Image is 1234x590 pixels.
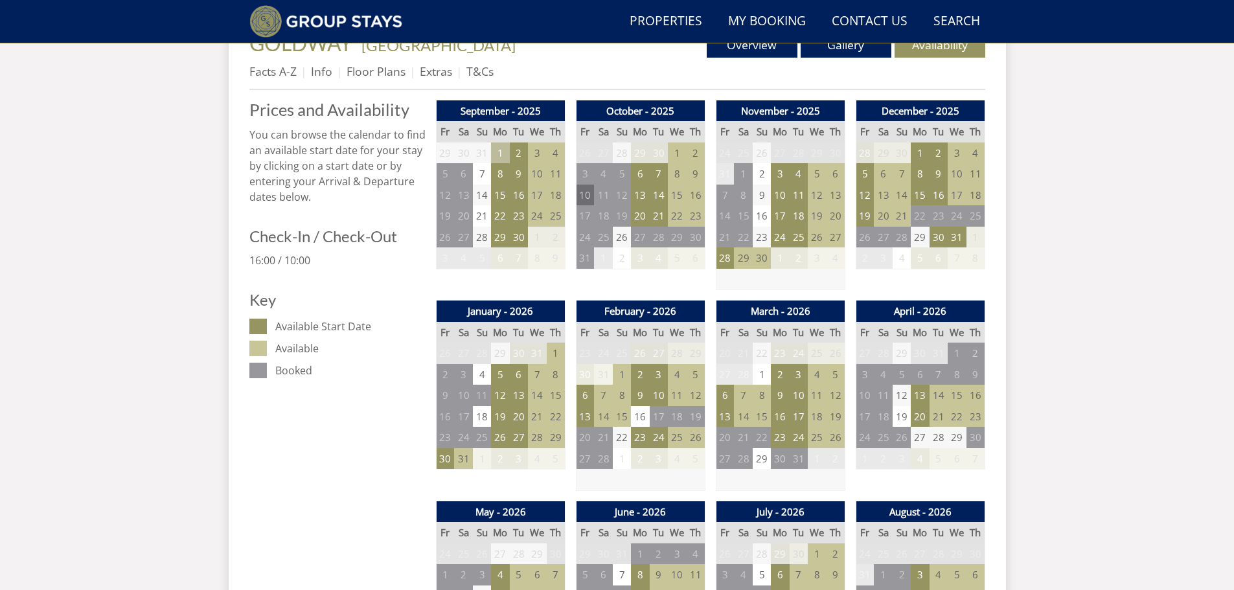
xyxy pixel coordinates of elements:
td: 1 [491,142,509,164]
a: Extras [420,63,452,79]
td: 11 [790,185,808,206]
th: Sa [454,121,472,142]
td: 10 [771,185,789,206]
a: Gallery [801,32,891,58]
td: 5 [491,364,509,385]
th: December - 2025 [856,100,985,122]
td: 25 [808,343,826,364]
td: 6 [827,163,845,185]
td: 6 [687,247,705,269]
td: 29 [436,142,454,164]
td: 21 [650,205,668,227]
td: 7 [948,247,966,269]
td: 29 [911,227,929,248]
td: 3 [948,142,966,164]
td: 21 [473,205,491,227]
th: Th [687,121,705,142]
td: 5 [911,247,929,269]
td: 26 [436,343,454,364]
td: 1 [547,343,565,364]
th: Tu [650,322,668,343]
th: Mo [631,121,649,142]
th: Th [966,121,985,142]
td: 4 [473,364,491,385]
td: 18 [966,185,985,206]
th: Sa [734,322,752,343]
td: 16 [510,185,528,206]
td: 16 [687,185,705,206]
td: 2 [631,364,649,385]
td: 30 [827,142,845,164]
td: 24 [528,205,546,227]
td: 20 [827,205,845,227]
td: 27 [594,142,612,164]
td: 14 [650,185,668,206]
td: 1 [948,343,966,364]
td: 22 [491,205,509,227]
th: Fr [716,322,734,343]
td: 5 [808,163,826,185]
td: 17 [528,185,546,206]
p: You can browse the calendar to find an available start date for your stay by clicking on a start ... [249,127,426,205]
th: Su [893,322,911,343]
td: 30 [911,343,929,364]
td: 4 [966,142,985,164]
td: 1 [613,364,631,385]
td: 24 [594,343,612,364]
td: 29 [631,142,649,164]
td: 11 [547,163,565,185]
td: 22 [911,205,929,227]
td: 20 [631,205,649,227]
td: 26 [808,227,826,248]
a: Properties [624,7,707,36]
td: 25 [594,227,612,248]
td: 21 [734,343,752,364]
td: 19 [613,205,631,227]
td: 24 [716,142,734,164]
td: 30 [650,142,668,164]
td: 3 [650,364,668,385]
td: 13 [874,185,892,206]
td: 8 [911,163,929,185]
td: 3 [576,163,594,185]
th: October - 2025 [576,100,705,122]
td: 12 [808,185,826,206]
td: 23 [753,227,771,248]
td: 11 [966,163,985,185]
td: 30 [454,142,472,164]
td: 30 [687,227,705,248]
td: 5 [473,247,491,269]
th: Th [966,322,985,343]
td: 20 [874,205,892,227]
th: Su [473,121,491,142]
td: 2 [966,343,985,364]
td: 1 [966,227,985,248]
td: 29 [874,142,892,164]
td: 19 [808,205,826,227]
td: 21 [716,227,734,248]
th: November - 2025 [716,100,845,122]
td: 28 [668,343,686,364]
th: Sa [454,322,472,343]
td: 29 [687,343,705,364]
td: 14 [893,185,911,206]
th: We [668,121,686,142]
dd: Available [275,341,425,356]
td: 28 [874,343,892,364]
th: We [808,322,826,343]
th: Tu [930,322,948,343]
a: Availability [895,32,985,58]
th: January - 2026 [436,301,565,322]
th: Sa [874,121,892,142]
td: 31 [594,364,612,385]
td: 1 [528,227,546,248]
td: 8 [966,247,985,269]
a: My Booking [723,7,811,36]
td: 27 [771,142,789,164]
td: 2 [856,247,874,269]
td: 28 [650,227,668,248]
p: 16:00 / 10:00 [249,253,426,268]
td: 5 [856,163,874,185]
td: 17 [948,185,966,206]
td: 16 [930,185,948,206]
